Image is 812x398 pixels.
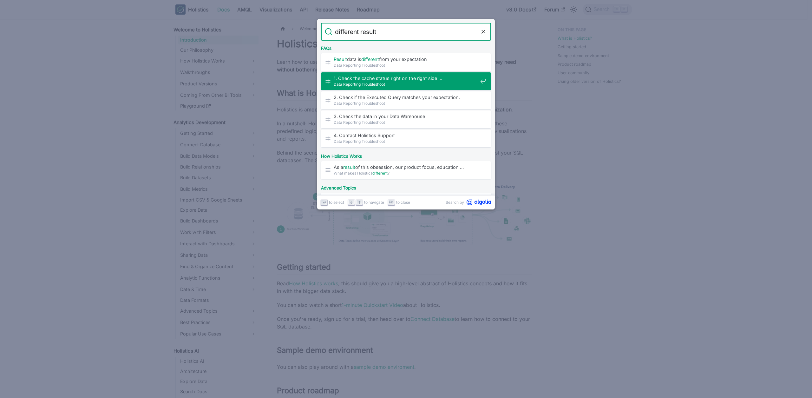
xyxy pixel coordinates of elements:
[372,171,388,176] mark: different
[334,94,478,100] span: 2. Check if the Executed Query matches your expectation.​
[480,28,487,36] button: Clear the query
[334,56,347,62] mark: Result
[396,199,410,205] span: to close
[334,56,478,62] span: data is from your expectation​
[334,164,478,170] span: As a of this obsession, our product focus, education …
[334,113,478,119] span: 3. Check the data in your Data Warehouse​
[446,199,491,205] a: Search byAlgolia
[321,91,491,109] a: 2. Check if the Executed Query matches your expectation.​Data Reporting Troubleshoot
[321,161,491,179] a: As aresultof this obsession, our product focus, education …What makes Holisticsdifferent?
[320,180,492,193] div: Advanced Topics
[321,110,491,128] a: 3. Check the data in your Data Warehouse​Data Reporting Troubleshoot
[334,170,478,176] span: What makes Holistics ?
[334,138,478,144] span: Data Reporting Troubleshoot
[349,200,354,205] svg: Arrow down
[389,200,394,205] svg: Escape key
[334,100,478,106] span: Data Reporting Troubleshoot
[329,199,344,205] span: to select
[321,72,491,90] a: 1. Check the cache status right on the right side …Data Reporting Troubleshoot
[343,164,355,170] mark: result
[334,119,478,125] span: Data Reporting Troubleshoot
[321,53,491,71] a: Resultdata isdifferentfrom your expectation​Data Reporting Troubleshoot
[334,81,478,87] span: Data Reporting Troubleshoot
[322,200,327,205] svg: Enter key
[320,41,492,53] div: FAQs
[321,129,491,147] a: 4. Contact Holistics Support​Data Reporting Troubleshoot
[446,199,464,205] span: Search by
[334,75,478,81] span: 1. Check the cache status right on the right side …
[334,132,478,138] span: 4. Contact Holistics Support​
[357,200,362,205] svg: Arrow up
[361,56,379,62] mark: different
[467,199,491,205] svg: Algolia
[321,193,491,211] a: Using Data Exploration, theresultmay look like this:How Holistics Handles Joins
[332,23,480,41] input: Search docs
[364,199,384,205] span: to navigate
[334,62,478,68] span: Data Reporting Troubleshoot
[320,149,492,161] div: How Holistics Works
